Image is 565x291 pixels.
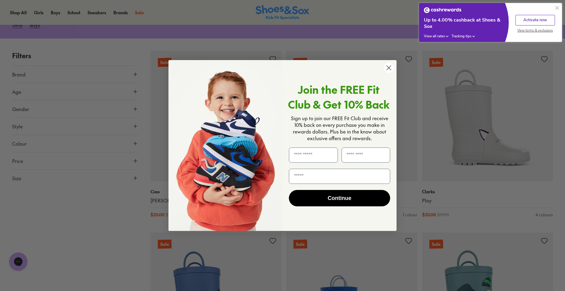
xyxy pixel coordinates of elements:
[288,82,390,112] span: Join the FREE Fit Club & Get 10% Back
[3,2,21,20] button: Open gorgias live chat
[291,115,388,141] span: Sign up to join our FREE Fit Club and receive 10% back on every purchase you make in rewards doll...
[424,17,504,30] div: Up to 4.00% cashback at Shoes & Sox
[517,28,553,33] span: View terms & exclusions
[424,34,445,39] span: View all rates
[289,169,390,184] input: Email
[452,34,471,39] span: Tracking tips
[515,15,555,25] button: Activate now
[289,190,390,206] button: Continue
[341,147,390,163] input: Last Name
[424,7,461,13] img: Cashrewards white logo
[383,63,394,73] button: Close dialog
[168,60,282,231] img: 4cfae6ee-cc04-4748-8098-38ce7ef14282.png
[289,147,338,163] input: First Name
